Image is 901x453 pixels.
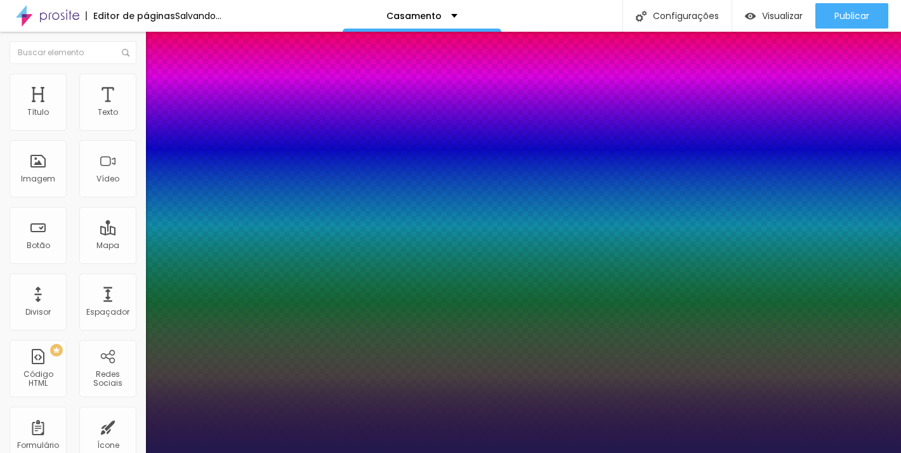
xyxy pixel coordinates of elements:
[82,370,133,388] div: Redes Sociais
[25,308,51,317] div: Divisor
[386,11,442,20] p: Casamento
[86,308,129,317] div: Espaçador
[97,441,119,450] div: Ícone
[96,241,119,250] div: Mapa
[27,241,50,250] div: Botão
[17,441,59,450] div: Formulário
[86,11,175,20] div: Editor de páginas
[762,11,803,21] span: Visualizar
[122,49,129,56] img: Icone
[27,108,49,117] div: Título
[96,174,119,183] div: Vídeo
[815,3,888,29] button: Publicar
[13,370,63,388] div: Código HTML
[98,108,118,117] div: Texto
[10,41,136,64] input: Buscar elemento
[636,11,647,22] img: Icone
[732,3,815,29] button: Visualizar
[745,11,756,22] img: view-1.svg
[834,11,869,21] span: Publicar
[175,11,221,20] div: Salvando...
[21,174,55,183] div: Imagem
